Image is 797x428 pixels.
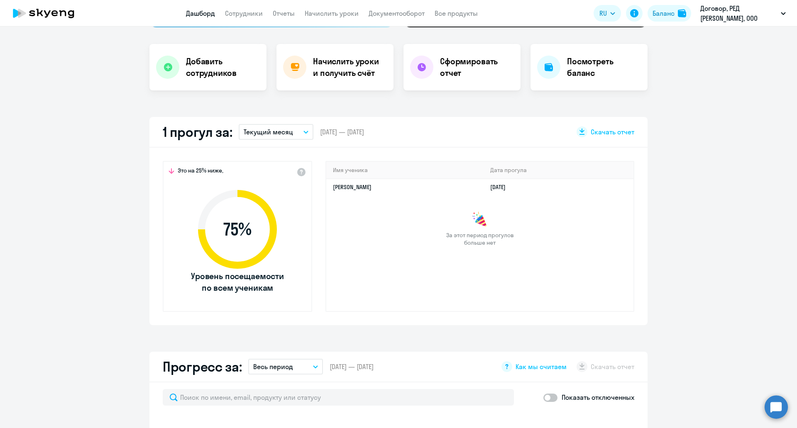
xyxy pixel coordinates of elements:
span: За этот период прогулов больше нет [445,231,515,246]
h4: Начислить уроки и получить счёт [313,56,385,79]
div: Баланс [653,8,675,18]
img: congrats [472,212,488,228]
th: Имя ученика [326,162,484,179]
p: Текущий месяц [244,127,293,137]
span: Как мы считаем [516,362,567,371]
a: Отчеты [273,9,295,17]
h2: Прогресс за: [163,358,242,375]
a: Все продукты [435,9,478,17]
button: Текущий месяц [239,124,313,140]
span: 75 % [190,219,285,239]
span: [DATE] — [DATE] [330,362,374,371]
button: Договор, РЕД [PERSON_NAME], ООО [696,3,790,23]
th: Дата прогула [484,162,633,179]
h4: Добавить сотрудников [186,56,260,79]
a: Документооборот [369,9,425,17]
h2: 1 прогул за: [163,124,232,140]
h4: Сформировать отчет [440,56,514,79]
p: Показать отключенных [562,392,634,402]
span: Скачать отчет [591,127,634,136]
p: Весь период [253,362,293,372]
span: [DATE] — [DATE] [320,127,364,136]
button: Весь период [248,359,323,374]
button: Балансbalance [648,5,691,22]
button: RU [594,5,621,22]
p: Договор, РЕД [PERSON_NAME], ООО [700,3,777,23]
h4: Посмотреть баланс [567,56,641,79]
a: Начислить уроки [305,9,359,17]
span: Уровень посещаемости по всем ученикам [190,270,285,294]
a: [PERSON_NAME] [333,183,372,191]
img: balance [678,9,686,17]
span: Это на 25% ниже, [178,167,223,177]
span: RU [599,8,607,18]
a: Дашборд [186,9,215,17]
input: Поиск по имени, email, продукту или статусу [163,389,514,406]
a: Сотрудники [225,9,263,17]
a: [DATE] [490,183,512,191]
